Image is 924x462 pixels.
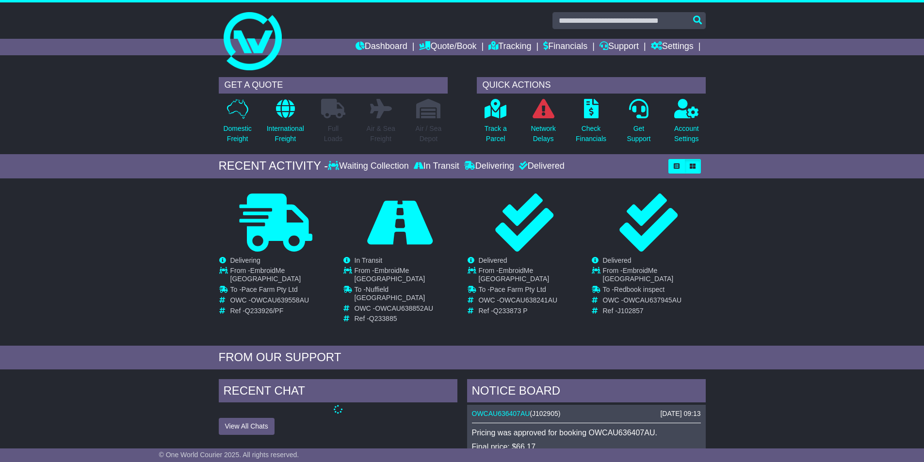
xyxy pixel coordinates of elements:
[627,124,650,144] p: Get Support
[485,124,507,144] p: Track a Parcel
[600,39,639,55] a: Support
[223,124,251,144] p: Domestic Freight
[532,410,558,417] span: J102905
[355,267,425,283] span: EmbroidMe [GEOGRAPHIC_DATA]
[367,124,395,144] p: Air & Sea Freight
[230,267,301,283] span: EmbroidMe [GEOGRAPHIC_DATA]
[603,267,705,286] td: From -
[419,39,476,55] a: Quote/Book
[479,296,581,307] td: OWC -
[477,77,706,94] div: QUICK ACTIONS
[355,304,457,315] td: OWC -
[493,307,528,315] span: Q233873 P
[472,410,701,418] div: ( )
[219,379,457,405] div: RECENT CHAT
[651,39,694,55] a: Settings
[223,98,252,149] a: DomesticFreight
[321,124,345,144] p: Full Loads
[674,98,699,149] a: AccountSettings
[416,124,442,144] p: Air / Sea Depot
[575,98,607,149] a: CheckFinancials
[251,296,309,304] span: OWCAU639558AU
[355,267,457,286] td: From -
[467,379,706,405] div: NOTICE BOARD
[219,350,706,365] div: FROM OUR SUPPORT
[230,286,333,296] td: To -
[219,418,275,435] button: View All Chats
[576,124,606,144] p: Check Financials
[490,286,546,293] span: Pace Farm Pty Ltd
[219,159,328,173] div: RECENT ACTIVITY -
[623,296,681,304] span: OWCAU637945AU
[355,256,383,264] span: In Transit
[356,39,407,55] a: Dashboard
[472,410,530,417] a: OWCAU636407AU
[499,296,557,304] span: OWCAU638241AU
[479,286,581,296] td: To -
[626,98,651,149] a: GetSupport
[674,124,699,144] p: Account Settings
[479,267,581,286] td: From -
[479,256,507,264] span: Delivered
[375,304,433,312] span: OWCAU638852AU
[660,410,700,418] div: [DATE] 09:13
[479,307,581,315] td: Ref -
[603,286,705,296] td: To -
[517,161,565,172] div: Delivered
[159,451,299,459] span: © One World Courier 2025. All rights reserved.
[355,286,457,304] td: To -
[603,256,632,264] span: Delivered
[531,124,555,144] p: Network Delays
[355,315,457,323] td: Ref -
[230,296,333,307] td: OWC -
[479,267,550,283] span: EmbroidMe [GEOGRAPHIC_DATA]
[267,124,304,144] p: International Freight
[230,307,333,315] td: Ref -
[369,315,397,322] span: Q233885
[242,286,298,293] span: Pace Farm Pty Ltd
[614,286,665,293] span: Redbook inspect
[603,296,705,307] td: OWC -
[530,98,556,149] a: NetworkDelays
[230,267,333,286] td: From -
[462,161,517,172] div: Delivering
[411,161,462,172] div: In Transit
[603,307,705,315] td: Ref -
[484,98,507,149] a: Track aParcel
[245,307,283,315] span: Q233926/PF
[603,267,674,283] span: EmbroidMe [GEOGRAPHIC_DATA]
[617,307,644,315] span: J102857
[328,161,411,172] div: Waiting Collection
[472,428,701,437] p: Pricing was approved for booking OWCAU636407AU.
[543,39,587,55] a: Financials
[219,77,448,94] div: GET A QUOTE
[488,39,531,55] a: Tracking
[472,442,701,451] p: Final price: $66.17.
[355,286,425,302] span: Nuffield [GEOGRAPHIC_DATA]
[230,256,260,264] span: Delivering
[266,98,305,149] a: InternationalFreight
